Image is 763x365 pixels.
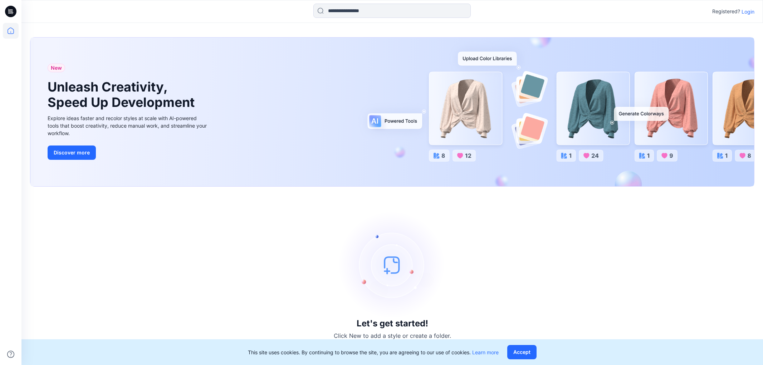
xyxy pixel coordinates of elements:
button: Accept [507,345,537,359]
h1: Unleash Creativity, Speed Up Development [48,79,198,110]
button: Discover more [48,145,96,160]
p: Click New to add a style or create a folder. [334,331,451,340]
p: Registered? [712,7,740,16]
p: This site uses cookies. By continuing to browse the site, you are agreeing to our use of cookies. [248,349,499,356]
a: Learn more [472,349,499,355]
h3: Let's get started! [357,319,428,329]
div: Explore ideas faster and recolor styles at scale with AI-powered tools that boost creativity, red... [48,114,209,137]
a: Discover more [48,145,209,160]
p: Login [742,8,754,15]
img: empty-state-image.svg [339,211,446,319]
span: New [51,64,62,72]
